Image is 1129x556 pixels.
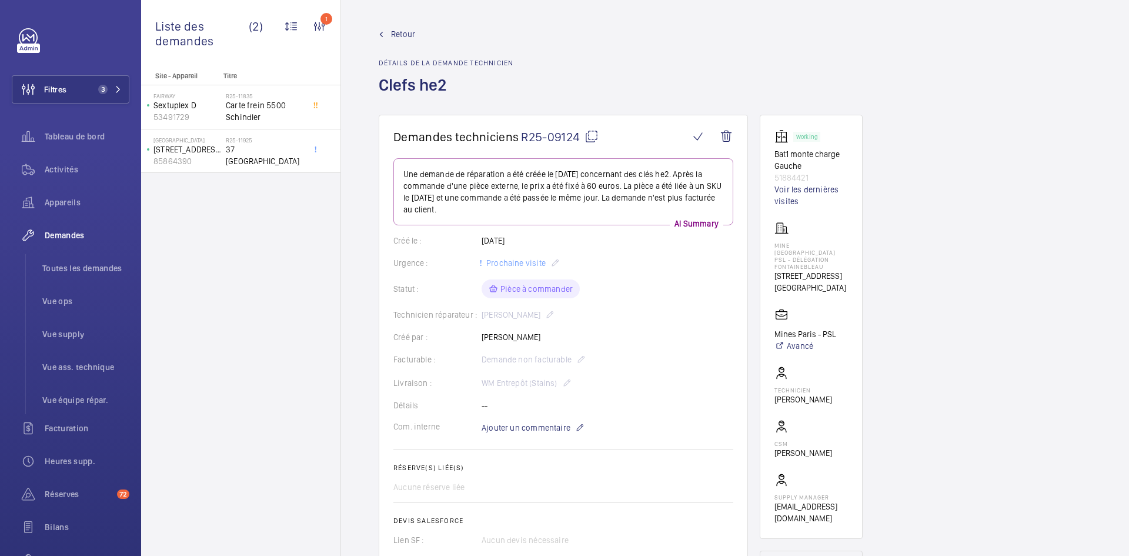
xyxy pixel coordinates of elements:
span: Carte frein 5500 Schindler [226,99,303,123]
a: Voir les dernières visites [774,184,848,207]
span: 3 [98,85,108,94]
a: Avancé [774,340,836,352]
span: 37 [GEOGRAPHIC_DATA] [226,144,303,167]
span: Bilans [45,521,129,533]
p: Sextuplex D [153,99,221,111]
p: FAIRWAY [153,92,221,99]
span: Facturation [45,422,129,434]
p: Supply manager [774,494,848,501]
p: [PERSON_NAME] [774,447,832,459]
span: Liste des demandes [155,19,249,48]
p: [GEOGRAPHIC_DATA] [153,136,221,144]
p: [STREET_ADDRESS] [153,144,221,155]
p: Mines Paris - PSL [774,328,836,340]
p: AI Summary [670,218,723,229]
p: Mine [GEOGRAPHIC_DATA] PSL - Délégation fontainebleau [774,242,848,270]
p: CSM [774,440,832,447]
span: Vue ass. technique [42,361,129,373]
p: Bat1 monte charge Gauche [774,148,848,172]
p: 85864390 [153,155,221,167]
span: R25-09124 [521,129,599,144]
img: elevator.svg [774,129,793,144]
span: Appareils [45,197,129,208]
span: Toutes les demandes [42,262,129,274]
span: Filtres [44,84,66,95]
h2: R25-11835 [226,92,303,99]
span: Demandes [45,229,129,241]
h1: Clefs he2 [379,74,513,115]
span: Vue supply [42,328,129,340]
button: Filtres3 [12,75,129,104]
p: [STREET_ADDRESS] [774,270,848,282]
p: Site - Appareil [141,72,219,80]
h2: R25-11925 [226,136,303,144]
p: 51884421 [774,172,848,184]
p: [GEOGRAPHIC_DATA] [774,282,848,294]
p: [PERSON_NAME] [774,394,832,405]
p: Working [796,135,817,139]
span: Vue ops [42,295,129,307]
span: Vue équipe répar. [42,394,129,406]
span: Tableau de bord [45,131,129,142]
span: Réserves [45,488,112,500]
span: Activités [45,164,129,175]
p: Une demande de réparation a été créée le [DATE] concernant des clés he2. Après la commande d'une ... [403,168,723,215]
p: Titre [223,72,301,80]
span: Demandes techniciens [393,129,519,144]
p: 53491729 [153,111,221,123]
h2: Détails de la demande technicien [379,59,513,67]
span: Retour [391,28,415,40]
span: Ajouter un commentaire [482,422,570,434]
p: [EMAIL_ADDRESS][DOMAIN_NAME] [774,501,848,524]
span: 72 [117,490,129,499]
span: Heures supp. [45,455,129,467]
h2: Réserve(s) liée(s) [393,464,733,472]
p: Technicien [774,387,832,394]
h2: Devis Salesforce [393,517,733,525]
